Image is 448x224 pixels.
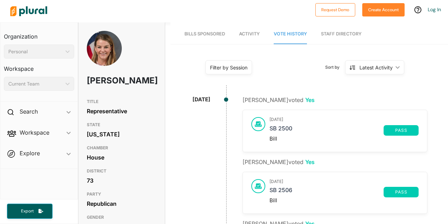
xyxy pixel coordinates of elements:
div: House [87,152,156,163]
span: Yes [305,158,315,165]
h3: Organization [4,26,74,42]
h3: GENDER [87,213,156,222]
a: SB 2506 [269,187,384,197]
div: Filter by Session [210,64,247,71]
span: [PERSON_NAME] voted [243,158,315,165]
h3: PARTY [87,190,156,198]
h3: [DATE] [269,179,419,184]
a: Request Demo [315,6,355,13]
div: Personal [8,48,63,55]
h3: TITLE [87,97,156,106]
span: Sort by [325,64,345,70]
h3: STATE [87,121,156,129]
h3: [DATE] [269,117,419,122]
h3: CHAMBER [87,144,156,152]
a: Bills Sponsored [184,24,225,44]
a: SB 2500 [269,125,384,136]
h3: DISTRICT [87,167,156,175]
div: Republican [87,198,156,209]
span: Yes [305,96,315,103]
a: Log In [428,6,441,13]
a: Staff Directory [321,24,362,44]
span: Bills Sponsored [184,31,225,36]
div: Latest Activity [359,64,393,71]
div: Current Team [8,80,63,88]
span: Vote History [274,31,307,36]
div: 73 [87,175,156,186]
button: Create Account [362,3,405,16]
span: Export [16,208,38,214]
span: [PERSON_NAME] voted [243,96,315,103]
button: Request Demo [315,3,355,16]
div: [DATE] [192,96,210,104]
h1: [PERSON_NAME] [87,70,129,91]
div: Representative [87,106,156,116]
a: Activity [239,24,260,44]
a: Vote History [274,24,307,44]
div: Bill [269,136,419,142]
h2: Search [20,108,38,115]
button: Export [7,204,52,219]
span: pass [388,128,414,133]
img: Headshot of Fiona McFarland [87,31,122,77]
div: [US_STATE] [87,129,156,140]
h3: Workspace [4,59,74,74]
div: Bill [269,197,419,204]
span: pass [388,190,414,194]
span: Activity [239,31,260,36]
a: Create Account [362,6,405,13]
